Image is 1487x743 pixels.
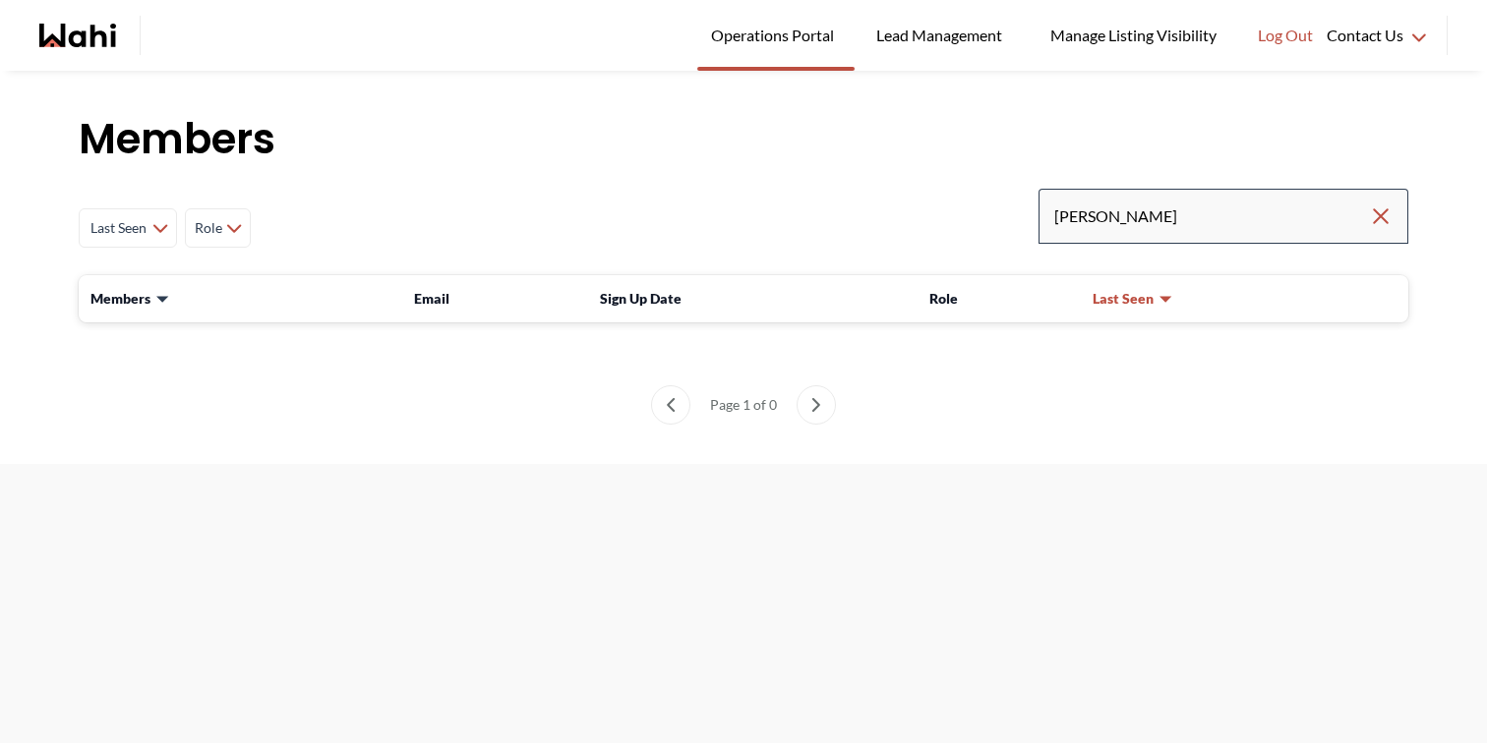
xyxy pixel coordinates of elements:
[88,210,149,246] span: Last Seen
[651,385,690,425] button: previous page
[797,385,836,425] button: next page
[1054,199,1369,234] input: Search input
[414,290,449,307] span: Email
[39,24,116,47] a: Wahi homepage
[600,290,682,307] span: Sign Up Date
[876,23,1009,48] span: Lead Management
[194,210,222,246] span: Role
[79,385,1408,425] nav: Members List pagination
[1258,23,1313,48] span: Log Out
[1369,199,1393,234] button: Clear search
[79,110,1408,169] h1: Members
[1093,289,1154,309] span: Last Seen
[90,289,170,309] button: Members
[1044,23,1222,48] span: Manage Listing Visibility
[711,23,841,48] span: Operations Portal
[929,290,958,307] span: Role
[90,289,150,309] span: Members
[1093,289,1173,309] button: Last Seen
[702,385,785,425] div: Page 1 of 0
